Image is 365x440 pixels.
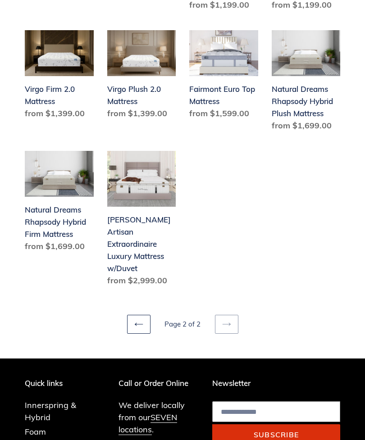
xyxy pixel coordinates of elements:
a: Virgo Firm 2.0 Mattress [25,30,94,123]
a: Fairmont Euro Top Mattress [189,30,258,123]
p: Quick links [25,379,105,388]
a: Innerspring & Hybrid [25,400,76,422]
p: Call or Order Online [119,379,199,388]
a: Natural Dreams Rhapsody Hybrid Plush Mattress [272,30,341,135]
p: Newsletter [212,379,340,388]
p: We deliver locally from our . [119,399,199,435]
span: Subscribe [254,430,299,439]
li: Page 2 of 2 [152,319,213,330]
a: Virgo Plush 2.0 Mattress [107,30,176,123]
a: Hemingway Artisan Extraordinaire Luxury Mattress w/Duvet [107,151,176,290]
input: Email address [212,401,340,422]
a: Natural Dreams Rhapsody Hybrid Firm Mattress [25,151,94,256]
